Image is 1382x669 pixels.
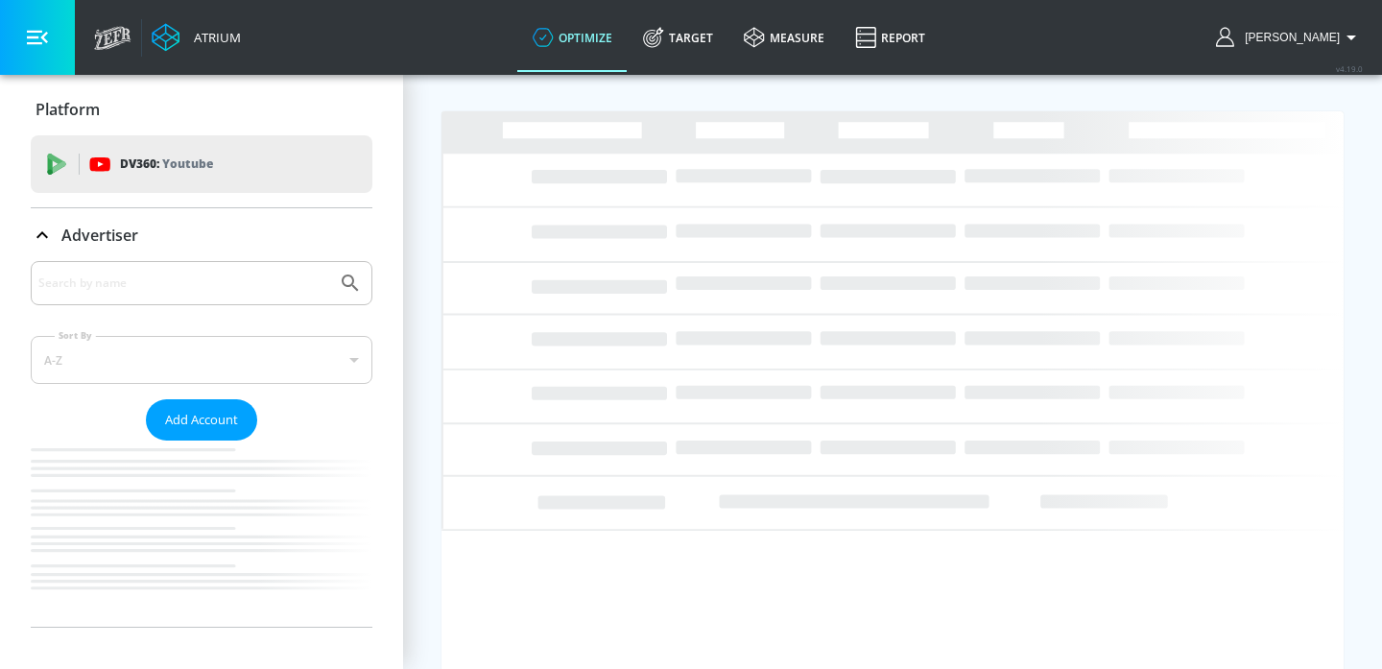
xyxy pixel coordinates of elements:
[186,29,241,46] div: Atrium
[38,271,329,296] input: Search by name
[31,336,372,384] div: A-Z
[31,208,372,262] div: Advertiser
[728,3,840,72] a: measure
[61,225,138,246] p: Advertiser
[31,135,372,193] div: DV360: Youtube
[517,3,628,72] a: optimize
[165,409,238,431] span: Add Account
[162,154,213,174] p: Youtube
[31,83,372,136] div: Platform
[840,3,941,72] a: Report
[36,99,100,120] p: Platform
[146,399,257,441] button: Add Account
[120,154,213,175] p: DV360:
[628,3,728,72] a: Target
[1336,63,1363,74] span: v 4.19.0
[31,441,372,627] nav: list of Advertiser
[31,261,372,627] div: Advertiser
[1237,31,1340,44] span: login as: eugenia.kim@zefr.com
[55,329,96,342] label: Sort By
[1216,26,1363,49] button: [PERSON_NAME]
[152,23,241,52] a: Atrium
